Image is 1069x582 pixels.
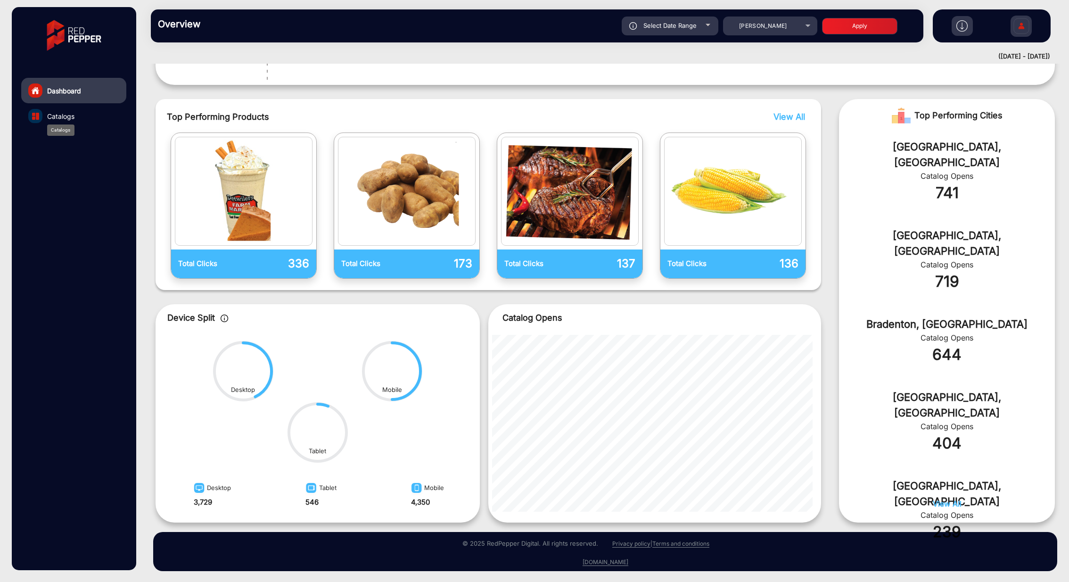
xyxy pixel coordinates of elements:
[583,558,628,566] a: [DOMAIN_NAME]
[853,390,1041,421] div: [GEOGRAPHIC_DATA], [GEOGRAPHIC_DATA]
[221,315,229,322] img: icon
[47,86,81,96] span: Dashboard
[341,140,473,243] img: catalog
[853,228,1041,259] div: [GEOGRAPHIC_DATA], [GEOGRAPHIC_DATA]
[21,78,126,103] a: Dashboard
[167,313,215,323] span: Device Split
[141,52,1050,61] div: ([DATE] - [DATE])
[956,20,968,32] img: h2download.svg
[612,540,650,548] a: Privacy policy
[853,139,1041,170] div: [GEOGRAPHIC_DATA], [GEOGRAPHIC_DATA]
[667,140,799,243] img: catalog
[40,12,108,59] img: vmg-logo
[462,540,598,547] small: © 2025 RedPepper Digital. All rights reserved.
[853,270,1041,293] div: 719
[667,258,733,269] p: Total Clicks
[504,140,636,243] img: catalog
[933,498,962,518] button: View All
[650,540,652,547] a: |
[191,482,207,497] img: image
[409,480,444,497] div: Mobile
[853,170,1041,182] div: Catalog Opens
[853,478,1041,509] div: [GEOGRAPHIC_DATA], [GEOGRAPHIC_DATA]
[1011,11,1031,44] img: Sign%20Up.svg
[409,482,424,497] img: image
[21,103,126,129] a: Catalogs
[167,110,658,123] span: Top Performing Products
[407,255,472,272] p: 173
[305,498,319,507] strong: 546
[191,480,231,497] div: Desktop
[733,255,798,272] p: 136
[652,540,709,548] a: Terms and conditions
[853,332,1041,343] div: Catalog Opens
[502,311,807,324] p: Catalog Opens
[303,480,337,497] div: Tablet
[570,255,635,272] p: 137
[739,22,787,29] span: [PERSON_NAME]
[158,18,290,30] h3: Overview
[309,447,326,456] div: Tablet
[32,113,39,120] img: catalog
[914,106,1003,125] span: Top Performing Cities
[194,498,212,507] strong: 3,729
[853,259,1041,270] div: Catalog Opens
[892,106,911,125] img: Rank image
[382,385,402,395] div: Mobile
[853,343,1041,366] div: 644
[629,22,637,30] img: icon
[504,258,570,269] p: Total Clicks
[853,421,1041,432] div: Catalog Opens
[303,482,319,497] img: image
[643,22,697,29] span: Select Date Range
[244,255,309,272] p: 336
[822,18,897,34] button: Apply
[47,111,74,121] span: Catalogs
[411,498,430,507] strong: 4,350
[933,499,962,508] span: View All
[341,258,407,269] p: Total Clicks
[31,86,40,95] img: home
[771,110,803,123] button: View All
[853,316,1041,332] div: Bradenton, [GEOGRAPHIC_DATA]
[853,182,1041,204] div: 741
[178,140,310,243] img: catalog
[231,385,255,395] div: Desktop
[773,112,805,122] span: View All
[853,432,1041,455] div: 404
[178,258,244,269] p: Total Clicks
[47,125,74,136] div: Catalogs
[853,521,1041,543] div: 239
